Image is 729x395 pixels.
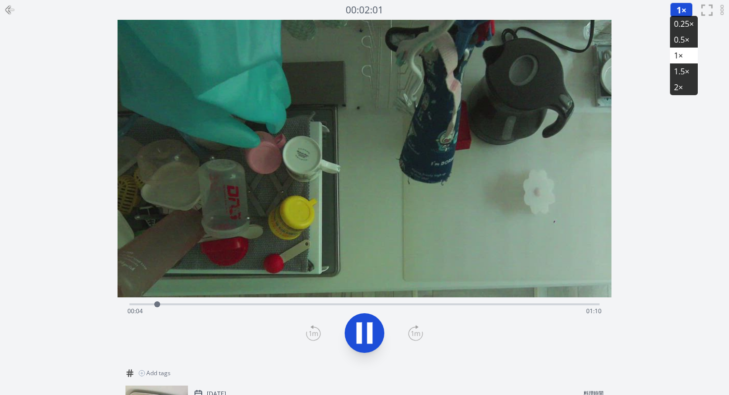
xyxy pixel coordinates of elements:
li: 1.5× [670,63,698,79]
span: 00:04 [127,307,143,315]
li: 2× [670,79,698,95]
span: 1 [676,4,681,16]
li: 0.25× [670,16,698,32]
li: 0.5× [670,32,698,48]
span: Add tags [146,369,171,377]
button: Add tags [134,365,175,381]
span: 01:10 [586,307,602,315]
li: 1× [670,48,698,63]
button: 1× [670,2,693,17]
a: 00:02:01 [346,3,383,17]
